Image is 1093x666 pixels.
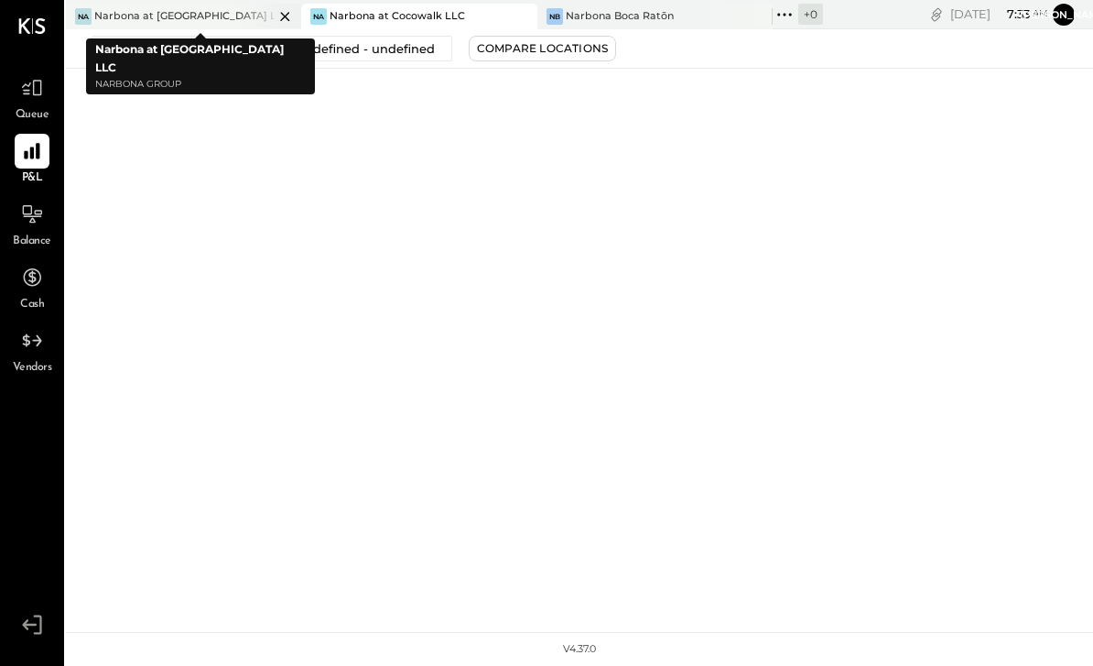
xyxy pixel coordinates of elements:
[95,42,284,74] b: Narbona at [GEOGRAPHIC_DATA] LLC
[798,4,823,25] div: + 0
[94,9,274,24] div: Narbona at [GEOGRAPHIC_DATA] LLC
[1,71,63,124] a: Queue
[16,107,49,124] span: Queue
[310,8,327,25] div: Na
[20,297,44,313] span: Cash
[927,5,946,24] div: copy link
[92,36,452,61] button: Weekly P&L undefinedundefined - undefined
[297,40,435,58] span: undefined - undefined
[95,77,306,93] p: Narbona Group
[75,8,92,25] div: Na
[1053,4,1075,26] button: [PERSON_NAME]
[950,5,1048,23] div: [DATE]
[13,234,51,250] span: Balance
[13,360,52,377] span: Vendors
[566,9,674,24] div: Narbona Boca Ratōn
[1,323,63,377] a: Vendors
[330,9,465,24] div: Narbona at Cocowalk LLC
[469,36,616,61] button: Compare Locations
[993,5,1030,23] span: 7 : 33
[563,642,596,657] div: v 4.37.0
[477,40,608,56] div: Compare Locations
[22,170,43,187] span: P&L
[1,197,63,250] a: Balance
[1,134,63,187] a: P&L
[546,8,563,25] div: NB
[1,260,63,313] a: Cash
